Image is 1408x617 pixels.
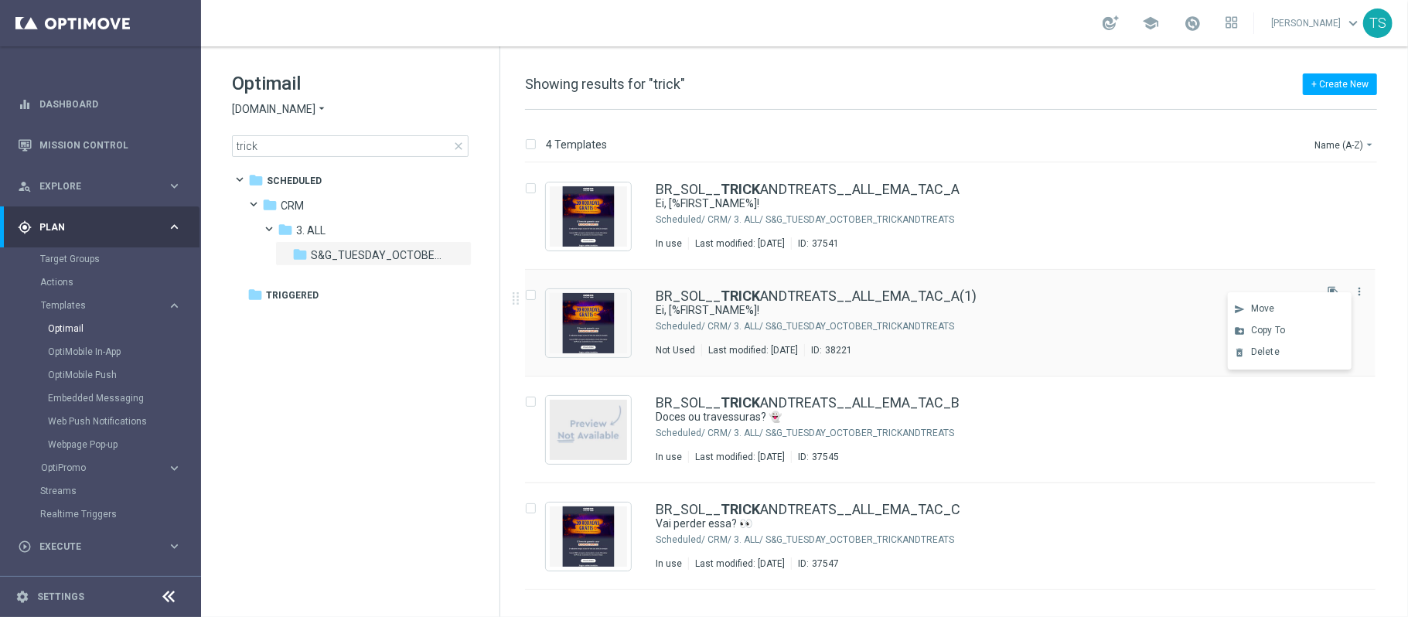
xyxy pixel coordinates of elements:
span: Copy To [1251,325,1285,336]
div: Embedded Messaging [48,387,199,410]
div: OptiMobile Push [48,363,199,387]
div: In use [656,237,682,250]
b: TRICK [721,501,760,517]
div: Doces ou travessuras? 👻 [656,410,1311,424]
i: file_copy [1327,286,1339,298]
div: Scheduled/CRM/3. ALL/S&G_TUESDAY_OCTOBER_TRICKANDTREATS [707,533,1311,546]
div: TS [1363,9,1393,38]
span: CRM [281,199,304,213]
button: gps_fixed Plan keyboard_arrow_right [17,221,182,234]
b: TRICK [721,288,760,304]
button: person_search Explore keyboard_arrow_right [17,180,182,193]
div: In use [656,557,682,570]
button: play_circle_outline Execute keyboard_arrow_right [17,540,182,553]
i: arrow_drop_down [315,102,328,117]
i: delete_forever [1234,347,1245,358]
div: 37547 [812,557,839,570]
span: Triggered [266,288,319,302]
a: Mission Control [39,124,182,165]
i: play_circle_outline [18,540,32,554]
div: Actions [40,271,199,294]
div: Optimail [48,317,199,340]
div: Not Used [656,344,695,356]
a: Optimail [48,322,161,335]
button: Mission Control [17,139,182,152]
div: Press SPACE to select this row. [510,270,1405,377]
div: Templates [40,294,199,456]
a: Target Groups [40,253,161,265]
b: TRICK [721,394,760,411]
div: Scheduled/CRM/3. ALL/S&G_TUESDAY_OCTOBER_TRICKANDTREATS [707,320,1311,332]
span: Scheduled [267,174,322,188]
div: Ei, [%FIRST_NAME%]! [656,196,1311,211]
button: Templates keyboard_arrow_right [40,299,182,312]
i: more_vert [1353,285,1365,298]
a: Vai perder essa? 👀 [656,516,1275,531]
img: 37547.jpeg [550,506,627,567]
a: Settings [37,592,84,602]
div: Vai perder essa? 👀 [656,516,1311,531]
span: 3. ALL [296,223,326,237]
button: drive_file_move Copy To [1228,320,1352,342]
i: settings [15,590,29,604]
a: BR_SOL__TRICKANDTREATS__ALL_EMA_TAC_C [656,503,960,516]
i: folder [248,172,264,188]
button: file_copy [1323,282,1343,302]
button: OptiPromo keyboard_arrow_right [40,462,182,474]
a: Streams [40,485,161,497]
a: Webpage Pop-up [48,438,161,451]
button: send Move [1228,298,1352,320]
input: Search Template [232,135,469,157]
div: Last modified: [DATE] [689,557,791,570]
a: Web Push Notifications [48,415,161,428]
i: send [1234,304,1245,315]
div: Scheduled/CRM/3. ALL/S&G_TUESDAY_OCTOBER_TRICKANDTREATS [707,427,1311,439]
div: Dashboard [18,84,182,124]
button: [DOMAIN_NAME] arrow_drop_down [232,102,328,117]
div: OptiPromo [41,463,167,472]
a: Dashboard [39,84,182,124]
span: keyboard_arrow_down [1345,15,1362,32]
div: Press SPACE to select this row. [510,163,1405,270]
span: Execute [39,542,167,551]
button: delete_forever Delete [1228,342,1352,363]
div: Web Push Notifications [48,410,199,433]
i: keyboard_arrow_right [167,220,182,234]
div: OptiMobile In-App [48,340,199,363]
a: Actions [40,276,161,288]
div: Scheduled/ [656,427,705,439]
span: close [452,140,465,152]
a: OptiMobile Push [48,369,161,381]
div: Plan [18,220,167,234]
i: folder [278,222,293,237]
button: Name (A-Z)arrow_drop_down [1313,135,1377,154]
i: keyboard_arrow_right [167,539,182,554]
div: Explore [18,179,167,193]
span: OptiPromo [41,463,152,472]
span: Move [1251,303,1275,314]
div: ID: [791,237,839,250]
span: Explore [39,182,167,191]
div: Ei, [%FIRST_NAME%]! [656,303,1311,318]
a: [PERSON_NAME]keyboard_arrow_down [1270,12,1363,35]
i: drive_file_move [1234,326,1245,336]
div: Realtime Triggers [40,503,199,526]
i: keyboard_arrow_right [167,298,182,313]
p: 4 Templates [546,138,607,152]
i: gps_fixed [18,220,32,234]
div: Execute [18,540,167,554]
i: person_search [18,179,32,193]
span: school [1142,15,1159,32]
span: Showing results for "trick" [525,76,685,92]
a: BR_SOL__TRICKANDTREATS__ALL_EMA_TAC_A(1) [656,289,977,303]
a: Ei, [%FIRST_NAME%]! [656,196,1275,211]
a: BR_SOL__TRICKANDTREATS__ALL_EMA_TAC_A [656,182,960,196]
img: noPreview.jpg [550,400,627,460]
a: BR_SOL__TRICKANDTREATS__ALL_EMA_TAC_B [656,396,960,410]
div: Webpage Pop-up [48,433,199,456]
div: Mission Control [18,124,182,165]
b: TRICK [721,181,760,197]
